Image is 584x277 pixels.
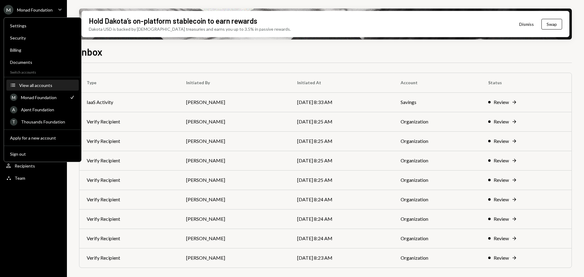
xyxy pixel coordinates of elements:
td: Organization [393,112,481,131]
td: Organization [393,151,481,170]
div: View all accounts [19,83,75,88]
td: [DATE] 8:25 AM [290,151,393,170]
div: Apply for a new account [10,135,75,140]
td: Organization [393,248,481,268]
td: Organization [393,170,481,190]
td: Organization [393,209,481,229]
td: [DATE] 8:24 AM [290,190,393,209]
td: [DATE] 8:33 AM [290,92,393,112]
td: Savings [393,92,481,112]
button: Swap [541,19,562,29]
a: AAjent Foundation [6,104,79,115]
div: Review [494,99,509,106]
a: Billing [6,44,79,55]
div: Review [494,215,509,223]
td: Verify Recipient [79,248,179,268]
a: TThousands Foundation [6,116,79,127]
div: Review [494,118,509,125]
td: [PERSON_NAME] [179,112,290,131]
td: [PERSON_NAME] [179,131,290,151]
td: [DATE] 8:23 AM [290,248,393,268]
div: Settings [10,23,75,28]
div: Review [494,196,509,203]
th: Account [393,73,481,92]
td: Organization [393,131,481,151]
div: Review [494,137,509,145]
td: Verify Recipient [79,170,179,190]
a: Recipients [4,160,63,171]
a: Documents [6,57,79,68]
div: Hold Dakota’s on-platform stablecoin to earn rewards [89,16,257,26]
td: Organization [393,229,481,248]
td: Verify Recipient [79,209,179,229]
td: [PERSON_NAME] [179,170,290,190]
div: Review [494,176,509,184]
td: [PERSON_NAME] [179,151,290,170]
div: Dakota USD is backed by [DEMOGRAPHIC_DATA] treasuries and earns you up to 3.5% in passive rewards. [89,26,291,32]
div: Switch accounts [4,69,81,74]
div: Sign out [10,151,75,157]
th: Type [79,73,179,92]
td: [PERSON_NAME] [179,190,290,209]
th: Initiated By [179,73,290,92]
button: Sign out [6,149,79,160]
div: Monad Foundation [17,7,53,12]
td: [DATE] 8:24 AM [290,229,393,248]
div: Ajent Foundation [21,107,75,112]
div: Review [494,254,509,261]
td: [DATE] 8:25 AM [290,170,393,190]
a: Team [4,172,63,183]
div: Thousands Foundation [21,119,75,124]
div: Team [15,175,25,181]
div: Review [494,157,509,164]
div: A [10,106,17,113]
td: [PERSON_NAME] [179,209,290,229]
div: Recipients [15,163,35,168]
td: Organization [393,190,481,209]
div: M [10,94,17,101]
h1: Inbox [79,46,103,58]
td: Verify Recipient [79,151,179,170]
th: Initiated At [290,73,393,92]
div: Documents [10,60,75,65]
button: Apply for a new account [6,133,79,144]
td: Verify Recipient [79,131,179,151]
td: Verify Recipient [79,190,179,209]
td: [DATE] 8:25 AM [290,112,393,131]
button: Dismiss [512,17,541,31]
th: Status [481,73,572,92]
td: [PERSON_NAME] [179,229,290,248]
div: Monad Foundation [21,95,65,100]
button: View all accounts [6,80,79,91]
a: Security [6,32,79,43]
a: Settings [6,20,79,31]
div: Billing [10,47,75,53]
div: M [4,5,13,15]
td: [PERSON_NAME] [179,248,290,268]
td: IaaS Activity [79,92,179,112]
div: T [10,118,17,126]
td: [DATE] 8:25 AM [290,131,393,151]
div: Security [10,35,75,40]
td: Verify Recipient [79,229,179,248]
td: [PERSON_NAME] [179,92,290,112]
div: Review [494,235,509,242]
td: Verify Recipient [79,112,179,131]
td: [DATE] 8:24 AM [290,209,393,229]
